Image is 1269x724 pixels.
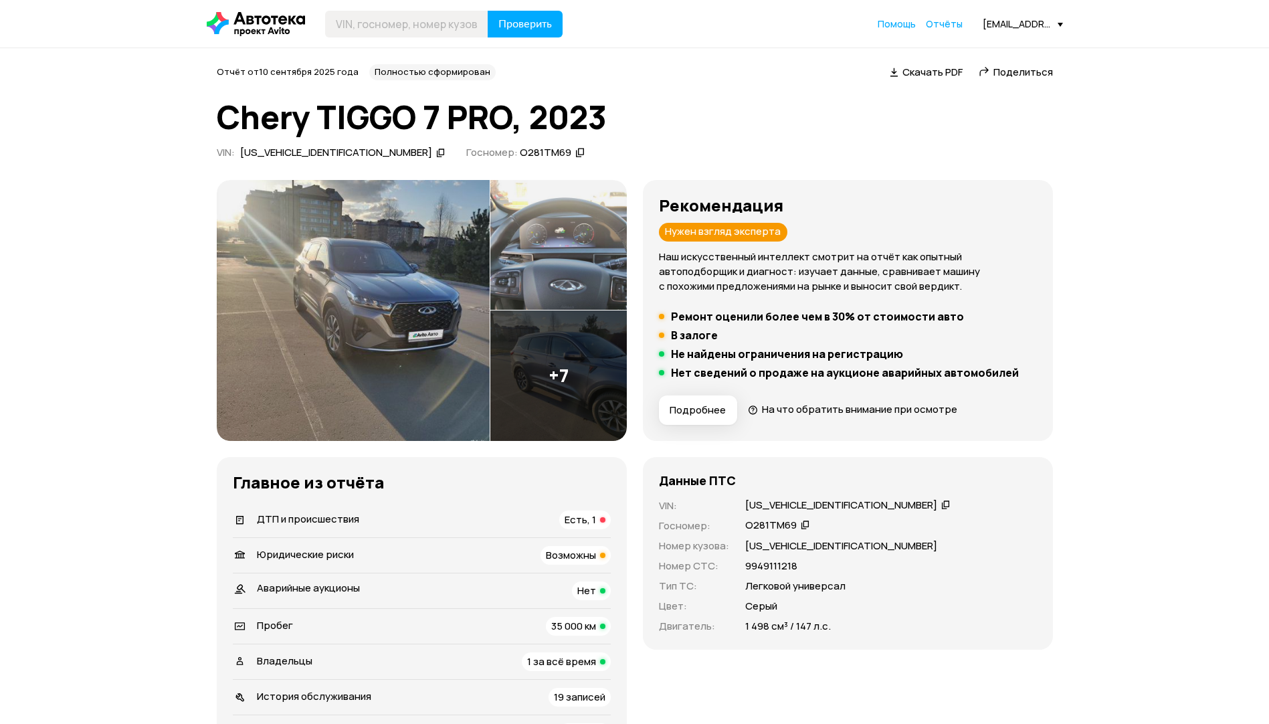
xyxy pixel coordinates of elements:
span: Поделиться [993,65,1053,79]
h5: Не найдены ограничения на регистрацию [671,347,903,361]
p: Цвет : [659,599,729,614]
span: Возможны [546,548,596,562]
h5: Нет сведений о продаже на аукционе аварийных автомобилей [671,366,1019,379]
span: Есть, 1 [565,513,596,527]
span: 1 за всё время [527,654,596,668]
span: Проверить [498,19,552,29]
span: Нет [577,583,596,598]
button: Подробнее [659,395,737,425]
p: [US_VEHICLE_IDENTIFICATION_NUMBER] [745,539,937,553]
p: 9949111218 [745,559,797,573]
span: Юридические риски [257,547,354,561]
span: Помощь [878,17,916,30]
span: Подробнее [670,403,726,417]
a: Помощь [878,17,916,31]
h5: Ремонт оценили более чем в 30% от стоимости авто [671,310,964,323]
span: История обслуживания [257,689,371,703]
h5: В залоге [671,329,718,342]
a: На что обратить внимание при осмотре [748,402,958,416]
h4: Данные ПТС [659,473,736,488]
div: Нужен взгляд эксперта [659,223,787,242]
div: О281ТМ69 [520,146,571,160]
span: Отчёты [926,17,963,30]
p: VIN : [659,499,729,513]
span: Аварийные аукционы [257,581,360,595]
div: [EMAIL_ADDRESS][DOMAIN_NAME] [983,17,1063,30]
span: Отчёт от 10 сентября 2025 года [217,66,359,78]
p: Легковой универсал [745,579,846,594]
p: Номер СТС : [659,559,729,573]
h3: Рекомендация [659,196,1037,215]
a: Поделиться [979,65,1053,79]
h3: Главное из отчёта [233,473,611,492]
div: [US_VEHICLE_IDENTIFICATION_NUMBER] [240,146,432,160]
p: Наш искусственный интеллект смотрит на отчёт как опытный автоподборщик и диагност: изучает данные... [659,250,1037,294]
p: Номер кузова : [659,539,729,553]
span: Владельцы [257,654,312,668]
button: Проверить [488,11,563,37]
span: Госномер: [466,145,518,159]
span: Скачать PDF [902,65,963,79]
h1: Chery TIGGO 7 PRO, 2023 [217,99,1053,135]
p: 1 498 см³ / 147 л.с. [745,619,831,634]
span: 19 записей [554,690,605,704]
span: На что обратить внимание при осмотре [762,402,957,416]
span: VIN : [217,145,235,159]
span: ДТП и происшествия [257,512,359,526]
p: Серый [745,599,777,614]
span: Пробег [257,618,293,632]
p: Двигатель : [659,619,729,634]
div: О281ТМ69 [745,519,797,533]
a: Скачать PDF [890,65,963,79]
div: [US_VEHICLE_IDENTIFICATION_NUMBER] [745,499,937,513]
div: Полностью сформирован [369,64,496,80]
span: 35 000 км [551,619,596,633]
a: Отчёты [926,17,963,31]
input: VIN, госномер, номер кузова [325,11,488,37]
p: Госномер : [659,519,729,533]
p: Тип ТС : [659,579,729,594]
